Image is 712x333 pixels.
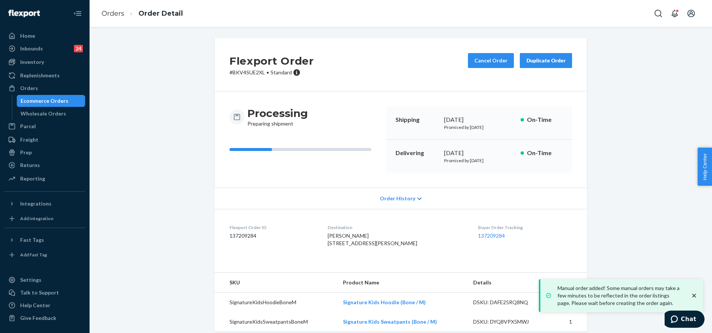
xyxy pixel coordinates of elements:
[70,6,85,21] button: Close Navigation
[20,149,32,156] div: Prep
[20,45,43,52] div: Inbounds
[4,213,85,225] a: Add Integration
[328,224,466,231] dt: Destination
[229,224,316,231] dt: Flexport Order ID
[684,6,699,21] button: Open account menu
[20,58,44,66] div: Inventory
[4,274,85,286] a: Settings
[549,273,587,293] th: Qty
[4,120,85,132] a: Parcel
[215,293,337,312] td: SignatureKidsHoodieBoneM
[651,6,666,21] button: Open Search Box
[473,299,543,306] div: DSKU: DAFE25RQ8NQ
[526,57,566,64] div: Duplicate Order
[4,198,85,210] button: Integrations
[690,292,698,299] svg: close toast
[229,53,314,69] h2: Flexport Order
[266,69,269,75] span: •
[247,107,308,127] div: Preparing shipment
[328,232,417,246] span: [PERSON_NAME] [STREET_ADDRESS][PERSON_NAME]
[396,149,438,157] p: Delivering
[20,302,50,309] div: Help Center
[444,115,515,124] div: [DATE]
[229,69,314,76] p: # BKV4SUE2XL
[527,149,563,157] p: On-Time
[4,287,85,299] button: Talk to Support
[215,273,337,293] th: SKU
[4,56,85,68] a: Inventory
[96,3,189,25] ol: breadcrumbs
[20,252,47,258] div: Add Fast Tag
[478,224,572,231] dt: Buyer Order Tracking
[20,32,35,40] div: Home
[4,134,85,146] a: Freight
[20,314,56,322] div: Give Feedback
[4,30,85,42] a: Home
[20,84,38,92] div: Orders
[8,10,40,17] img: Flexport logo
[697,148,712,186] button: Help Center
[4,312,85,324] button: Give Feedback
[20,175,45,182] div: Reporting
[444,157,515,164] p: Promised by [DATE]
[4,234,85,246] button: Fast Tags
[17,95,85,107] a: Ecommerce Orders
[20,123,36,130] div: Parcel
[271,69,292,75] span: Standard
[20,289,59,296] div: Talk to Support
[520,53,572,68] button: Duplicate Order
[467,273,549,293] th: Details
[4,43,85,55] a: Inbounds24
[215,312,337,332] td: SignatureKidsSweatpantsBoneM
[229,232,316,240] dd: 137209284
[4,173,85,185] a: Reporting
[4,82,85,94] a: Orders
[138,9,183,18] a: Order Detail
[468,53,514,68] button: Cancel Order
[4,249,85,261] a: Add Fast Tag
[527,115,563,124] p: On-Time
[20,200,51,207] div: Integrations
[21,97,68,105] div: Ecommerce Orders
[4,299,85,311] a: Help Center
[247,107,308,120] h3: Processing
[20,72,60,79] div: Replenishments
[102,9,124,18] a: Orders
[343,318,437,325] a: Signature Kids Sweatpants (Bone / M)
[21,110,66,117] div: Wholesale Orders
[549,312,587,332] td: 1
[74,45,83,52] div: 24
[20,215,53,222] div: Add Integration
[396,115,438,124] p: Shipping
[473,318,543,326] div: DSKU: DYQ8VPX5MWJ
[17,108,85,120] a: Wholesale Orders
[667,6,682,21] button: Open notifications
[444,124,515,130] p: Promised by [DATE]
[20,136,38,144] div: Freight
[343,299,426,305] a: Signature Kids Hoodie (Bone / M)
[665,311,705,329] iframe: Opens a widget where you can chat to one of our agents
[20,276,41,284] div: Settings
[558,284,683,307] p: Manual order added! Some manual orders may take a few minutes to be reflected in the order listin...
[20,236,44,244] div: Fast Tags
[4,147,85,158] a: Prep
[444,149,515,157] div: [DATE]
[478,232,505,239] a: 137209284
[4,70,85,81] a: Replenishments
[4,159,85,171] a: Returns
[337,273,468,293] th: Product Name
[20,161,40,169] div: Returns
[380,195,415,202] span: Order History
